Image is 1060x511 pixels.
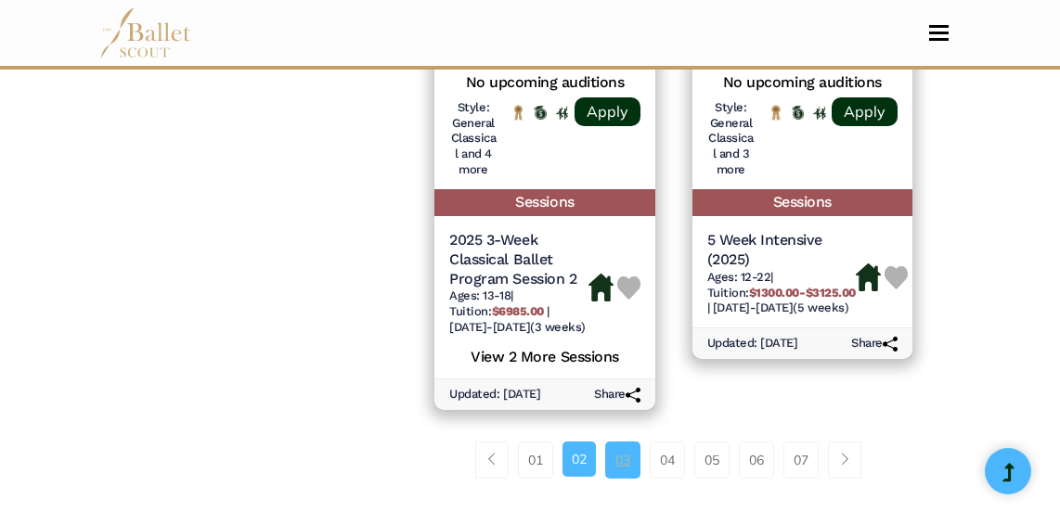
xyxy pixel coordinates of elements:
img: Housing Available [856,263,881,291]
span: [DATE]-[DATE] (5 weeks) [713,300,848,314]
img: Offers Scholarship [534,106,547,120]
a: 05 [694,441,730,479]
img: Heart [885,266,908,289]
a: 06 [739,441,774,479]
a: 03 [605,441,640,479]
h6: Share [594,387,640,402]
span: Tuition: [449,304,547,318]
img: Heart [617,276,640,300]
h6: Style: General Classical and 3 more [707,100,755,179]
span: Ages: 13-18 [449,288,511,302]
img: In Person [813,107,826,120]
h5: 2025 3-Week Classical Ballet Program Session 2 [449,231,588,288]
b: $1300.00-$3125.00 [749,286,856,300]
h6: | | [449,288,588,336]
nav: Page navigation example [475,441,872,479]
img: National [512,105,525,121]
span: [DATE]-[DATE] (3 weeks) [449,320,585,334]
h5: View 2 More Sessions [449,343,640,367]
h6: Share [851,336,898,351]
img: Housing Available [588,274,614,301]
h6: Updated: [DATE] [449,387,540,402]
h6: Updated: [DATE] [707,336,798,351]
h6: Style: General Classical and 4 more [449,100,497,179]
img: In Person [556,107,569,120]
a: Apply [832,97,898,126]
h5: No upcoming auditions [449,73,640,93]
a: 04 [650,441,685,479]
h5: Sessions [692,189,912,216]
b: $6985.00 [492,304,544,318]
a: 07 [783,441,819,479]
h5: No upcoming auditions [707,73,898,93]
span: Tuition: [707,286,856,300]
a: 01 [518,441,553,479]
a: 02 [562,441,596,477]
h6: | | [707,270,856,317]
h5: Sessions [434,189,654,216]
a: Apply [575,97,640,126]
span: Ages: 12-22 [707,270,771,284]
img: Offers Scholarship [792,106,805,120]
img: National [769,105,782,121]
button: Toggle navigation [917,24,961,42]
h5: 5 Week Intensive (2025) [707,231,856,270]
